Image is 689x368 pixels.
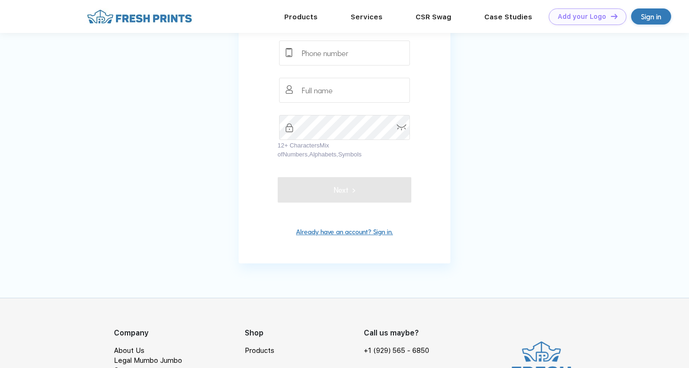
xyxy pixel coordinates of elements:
span: Alphabets, [309,151,338,158]
span: Numbers, [283,151,309,158]
a: Legal Mumbo Jumbo [114,356,182,365]
img: next_white_arrow.svg [348,184,355,196]
div: Sign in [641,11,661,22]
div: Shop [245,327,364,339]
a: About Us [114,346,144,355]
div: Add your Logo [558,13,606,21]
span: Symbols [338,151,361,158]
img: password.svg [286,123,293,132]
a: Sign in [631,8,671,25]
a: Already have an account? Sign in. [296,228,393,236]
img: password-icon.svg [397,124,407,131]
a: Products [245,346,274,355]
img: mobile_inactive.svg [286,48,292,57]
span: 12+ Characters [278,142,320,149]
img: user_inactive.svg [286,85,293,94]
img: fo%20logo%202.webp [84,8,195,25]
button: Next [278,177,411,203]
div: Company [114,327,245,339]
input: Full name [279,78,410,103]
a: Products [284,13,318,21]
span: Next [334,184,355,196]
a: +1 (929) 565 - 6850 [364,346,429,356]
div: Call us maybe? [364,327,435,339]
input: Phone number [279,41,410,65]
img: DT [611,14,617,19]
div: Mix of [278,140,411,159]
